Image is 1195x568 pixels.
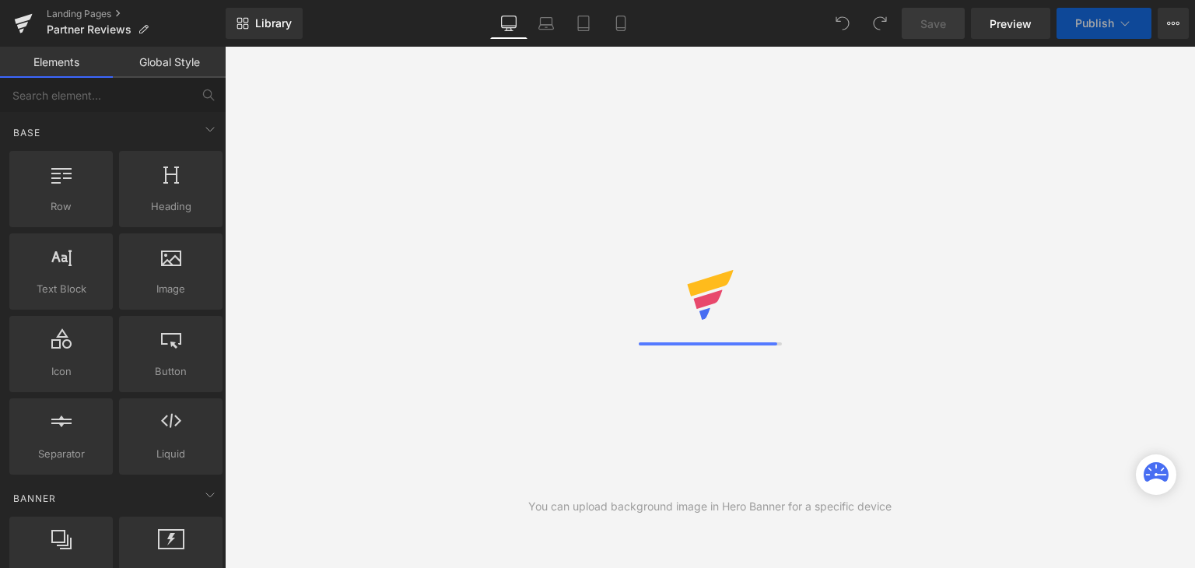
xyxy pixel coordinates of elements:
span: Save [920,16,946,32]
button: Publish [1057,8,1151,39]
a: Laptop [527,8,565,39]
a: New Library [226,8,303,39]
span: Banner [12,491,58,506]
span: Button [124,363,218,380]
button: Undo [827,8,858,39]
span: Publish [1075,17,1114,30]
span: Text Block [14,281,108,297]
span: Partner Reviews [47,23,131,36]
span: Heading [124,198,218,215]
button: Redo [864,8,895,39]
a: Global Style [113,47,226,78]
a: Tablet [565,8,602,39]
a: Preview [971,8,1050,39]
span: Separator [14,446,108,462]
span: Liquid [124,446,218,462]
a: Mobile [602,8,640,39]
a: Landing Pages [47,8,226,20]
span: Base [12,125,42,140]
span: Row [14,198,108,215]
span: Icon [14,363,108,380]
span: Preview [990,16,1032,32]
button: More [1158,8,1189,39]
span: Library [255,16,292,30]
span: Image [124,281,218,297]
div: You can upload background image in Hero Banner for a specific device [528,498,892,515]
a: Desktop [490,8,527,39]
